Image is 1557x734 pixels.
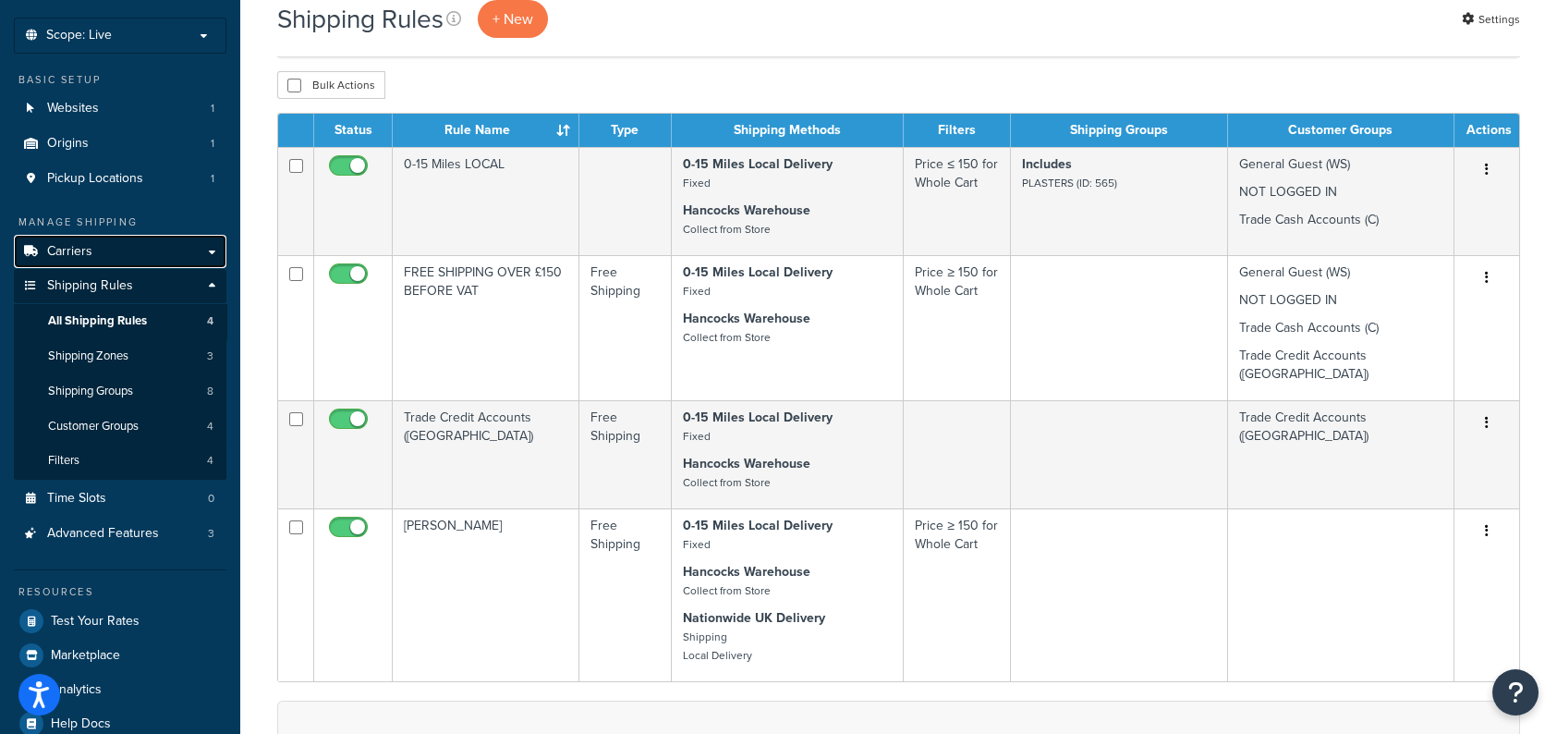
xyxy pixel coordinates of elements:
[14,304,226,338] li: All Shipping Rules
[208,491,214,507] span: 0
[277,1,444,37] h1: Shipping Rules
[683,283,711,300] small: Fixed
[683,608,825,628] strong: Nationwide UK Delivery
[47,526,159,542] span: Advanced Features
[683,516,833,535] strong: 0-15 Miles Local Delivery
[47,136,89,152] span: Origins
[14,482,226,516] a: Time Slots 0
[14,482,226,516] li: Time Slots
[207,313,213,329] span: 4
[1228,400,1454,508] td: Trade Credit Accounts ([GEOGRAPHIC_DATA])
[14,339,226,373] li: Shipping Zones
[14,162,226,196] a: Pickup Locations 1
[1239,347,1442,384] p: Trade Credit Accounts ([GEOGRAPHIC_DATA])
[683,329,771,346] small: Collect from Store
[48,384,133,399] span: Shipping Groups
[683,582,771,599] small: Collect from Store
[314,114,393,147] th: Status
[579,114,672,147] th: Type
[14,214,226,230] div: Manage Shipping
[393,147,579,255] td: 0-15 Miles LOCAL
[1022,175,1117,191] small: PLASTERS (ID: 565)
[683,454,810,473] strong: Hancocks Warehouse
[683,629,752,664] small: Shipping Local Delivery
[14,235,226,269] a: Carriers
[14,605,226,638] a: Test Your Rates
[683,154,833,174] strong: 0-15 Miles Local Delivery
[48,419,139,434] span: Customer Groups
[47,101,99,116] span: Websites
[393,114,579,147] th: Rule Name : activate to sort column ascending
[211,136,214,152] span: 1
[904,147,1010,255] td: Price ≤ 150 for Whole Cart
[14,269,226,303] a: Shipping Rules
[904,508,1010,681] td: Price ≥ 150 for Whole Cart
[1022,154,1072,174] strong: Includes
[208,526,214,542] span: 3
[14,673,226,706] li: Analytics
[48,349,128,364] span: Shipping Zones
[211,171,214,187] span: 1
[51,716,111,732] span: Help Docs
[14,127,226,161] a: Origins 1
[683,221,771,238] small: Collect from Store
[14,374,226,409] li: Shipping Groups
[393,508,579,681] td: [PERSON_NAME]
[14,162,226,196] li: Pickup Locations
[14,339,226,373] a: Shipping Zones 3
[51,614,140,630] span: Test Your Rates
[277,71,385,99] button: Bulk Actions
[1011,114,1228,147] th: Shipping Groups
[14,517,226,551] li: Advanced Features
[1228,255,1454,400] td: General Guest (WS)
[683,309,810,328] strong: Hancocks Warehouse
[14,127,226,161] li: Origins
[46,28,112,43] span: Scope: Live
[14,374,226,409] a: Shipping Groups 8
[579,508,672,681] td: Free Shipping
[51,648,120,664] span: Marketplace
[579,255,672,400] td: Free Shipping
[683,428,711,445] small: Fixed
[683,408,833,427] strong: 0-15 Miles Local Delivery
[683,562,810,581] strong: Hancocks Warehouse
[1492,669,1539,716] button: Open Resource Center
[14,304,226,338] a: All Shipping Rules 4
[1239,291,1442,310] p: NOT LOGGED IN
[393,400,579,508] td: Trade Credit Accounts ([GEOGRAPHIC_DATA])
[14,410,226,444] li: Customer Groups
[47,278,133,294] span: Shipping Rules
[14,72,226,88] div: Basic Setup
[207,419,213,434] span: 4
[683,201,810,220] strong: Hancocks Warehouse
[14,92,226,126] a: Websites 1
[683,474,771,491] small: Collect from Store
[579,400,672,508] td: Free Shipping
[1228,114,1454,147] th: Customer Groups
[47,244,92,260] span: Carriers
[14,517,226,551] a: Advanced Features 3
[211,101,214,116] span: 1
[207,349,213,364] span: 3
[1239,183,1442,202] p: NOT LOGGED IN
[1239,319,1442,337] p: Trade Cash Accounts (C)
[1239,211,1442,229] p: Trade Cash Accounts (C)
[48,453,79,469] span: Filters
[14,410,226,444] a: Customer Groups 4
[672,114,905,147] th: Shipping Methods
[14,444,226,478] a: Filters 4
[14,444,226,478] li: Filters
[207,453,213,469] span: 4
[904,114,1010,147] th: Filters
[14,269,226,480] li: Shipping Rules
[47,171,143,187] span: Pickup Locations
[47,491,106,507] span: Time Slots
[14,639,226,672] a: Marketplace
[207,384,213,399] span: 8
[1454,114,1519,147] th: Actions
[683,536,711,553] small: Fixed
[683,263,833,282] strong: 0-15 Miles Local Delivery
[904,255,1010,400] td: Price ≥ 150 for Whole Cart
[1462,6,1520,32] a: Settings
